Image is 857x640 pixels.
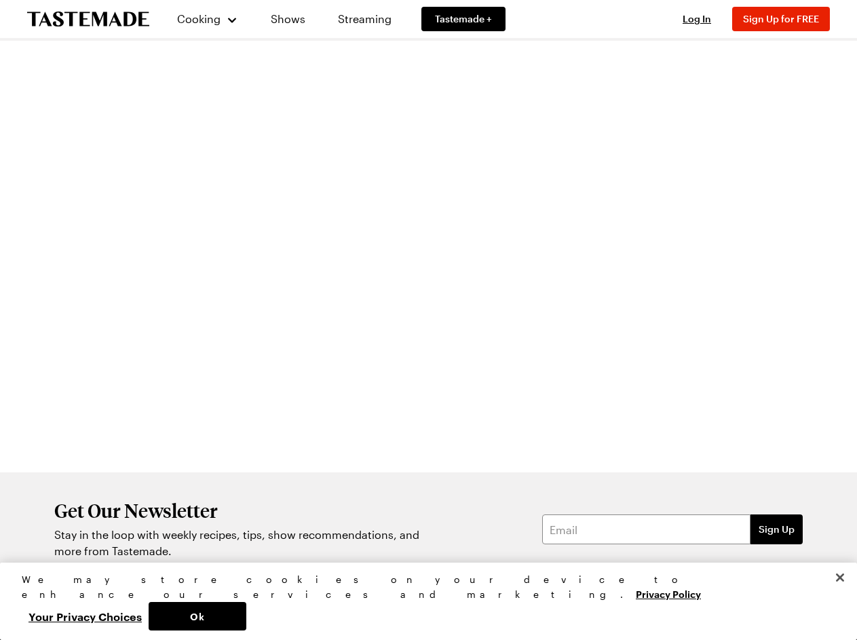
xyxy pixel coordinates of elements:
[732,7,830,31] button: Sign Up for FREE
[176,3,238,35] button: Cooking
[683,13,711,24] span: Log In
[27,12,149,27] a: To Tastemade Home Page
[636,587,701,600] a: More information about your privacy, opens in a new tab
[22,572,824,602] div: We may store cookies on your device to enhance our services and marketing.
[825,563,855,592] button: Close
[22,602,149,630] button: Your Privacy Choices
[54,500,427,521] h2: Get Our Newsletter
[670,12,724,26] button: Log In
[54,527,427,559] p: Stay in the loop with weekly recipes, tips, show recommendations, and more from Tastemade.
[542,514,750,544] input: Email
[435,12,492,26] span: Tastemade +
[743,13,819,24] span: Sign Up for FREE
[177,12,221,25] span: Cooking
[22,572,824,630] div: Privacy
[750,514,803,544] button: Sign Up
[421,7,506,31] a: Tastemade +
[149,602,246,630] button: Ok
[759,523,795,536] span: Sign Up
